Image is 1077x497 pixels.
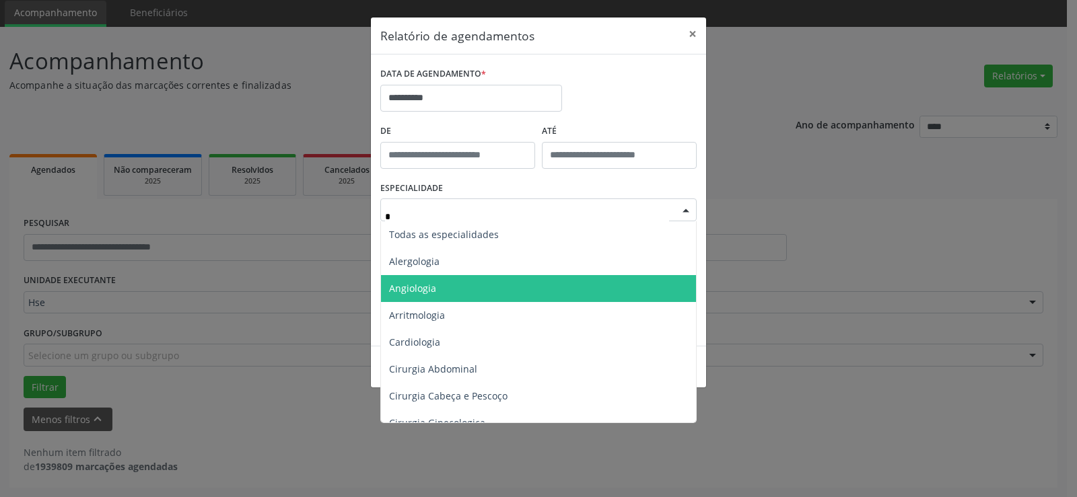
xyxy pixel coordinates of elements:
[389,389,508,402] span: Cirurgia Cabeça e Pescoço
[389,362,477,375] span: Cirurgia Abdominal
[389,416,485,429] span: Cirurgia Ginecologica
[542,121,697,142] label: ATÉ
[389,309,445,321] span: Arritmologia
[389,336,440,348] span: Cardiologia
[389,282,436,295] span: Angiologia
[380,27,534,44] h5: Relatório de agendamentos
[679,17,706,50] button: Close
[380,121,535,142] label: De
[389,255,440,268] span: Alergologia
[380,64,486,85] label: DATA DE AGENDAMENTO
[380,178,443,199] label: ESPECIALIDADE
[389,228,499,241] span: Todas as especialidades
